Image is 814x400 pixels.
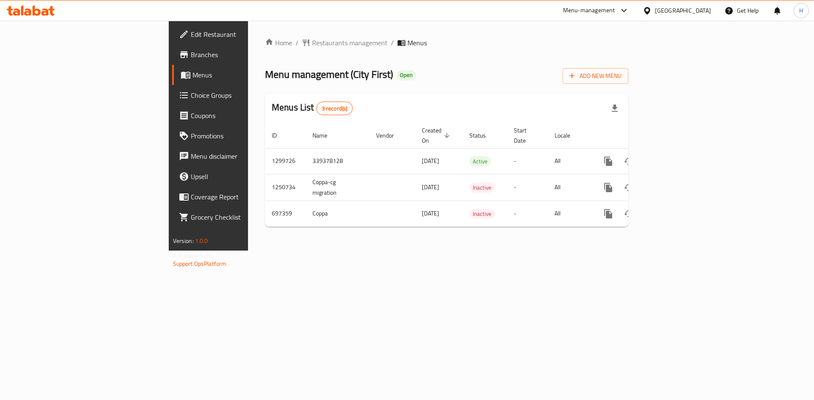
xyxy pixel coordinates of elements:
[422,208,439,219] span: [DATE]
[619,151,639,171] button: Change Status
[172,44,305,65] a: Branches
[173,250,212,261] span: Get support on:
[191,50,298,60] span: Branches
[396,70,416,80] div: Open
[548,201,591,226] td: All
[173,235,194,246] span: Version:
[598,177,619,198] button: more
[469,209,495,219] span: Inactive
[265,65,393,84] span: Menu management ( City First )
[422,155,439,166] span: [DATE]
[172,187,305,207] a: Coverage Report
[302,38,387,48] a: Restaurants management
[172,207,305,227] a: Grocery Checklist
[563,68,628,84] button: Add New Menu
[655,6,711,15] div: [GEOGRAPHIC_DATA]
[306,148,369,174] td: 339378128
[173,258,227,269] a: Support.OpsPlatform
[191,212,298,222] span: Grocery Checklist
[507,174,548,201] td: -
[191,192,298,202] span: Coverage Report
[195,235,208,246] span: 1.0.0
[191,131,298,141] span: Promotions
[507,201,548,226] td: -
[191,90,298,100] span: Choice Groups
[265,123,686,227] table: enhanced table
[317,105,353,113] span: 3 record(s)
[172,166,305,187] a: Upsell
[272,130,288,141] span: ID
[469,130,497,141] span: Status
[548,148,591,174] td: All
[312,130,338,141] span: Name
[272,101,353,115] h2: Menus List
[172,85,305,105] a: Choice Groups
[799,6,803,15] span: H
[191,110,298,121] span: Coupons
[192,70,298,80] span: Menus
[376,130,405,141] span: Vendor
[469,183,495,193] span: Inactive
[191,171,298,182] span: Upsell
[172,146,305,166] a: Menu disclaimer
[598,151,619,171] button: more
[306,201,369,226] td: Coppa
[563,6,615,16] div: Menu-management
[469,156,491,166] div: Active
[391,38,394,48] li: /
[316,102,353,115] div: Total records count
[265,38,628,48] nav: breadcrumb
[619,204,639,224] button: Change Status
[306,174,369,201] td: Coppa-cg migration
[548,174,591,201] td: All
[605,98,625,119] div: Export file
[407,38,427,48] span: Menus
[172,24,305,44] a: Edit Restaurant
[172,126,305,146] a: Promotions
[591,123,686,149] th: Actions
[598,204,619,224] button: more
[191,151,298,161] span: Menu disclaimer
[507,148,548,174] td: -
[619,177,639,198] button: Change Status
[555,130,581,141] span: Locale
[422,182,439,193] span: [DATE]
[172,65,305,85] a: Menus
[312,38,387,48] span: Restaurants management
[191,29,298,39] span: Edit Restaurant
[569,71,622,81] span: Add New Menu
[514,125,538,146] span: Start Date
[396,72,416,79] span: Open
[469,157,491,166] span: Active
[172,105,305,126] a: Coupons
[422,125,452,146] span: Created On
